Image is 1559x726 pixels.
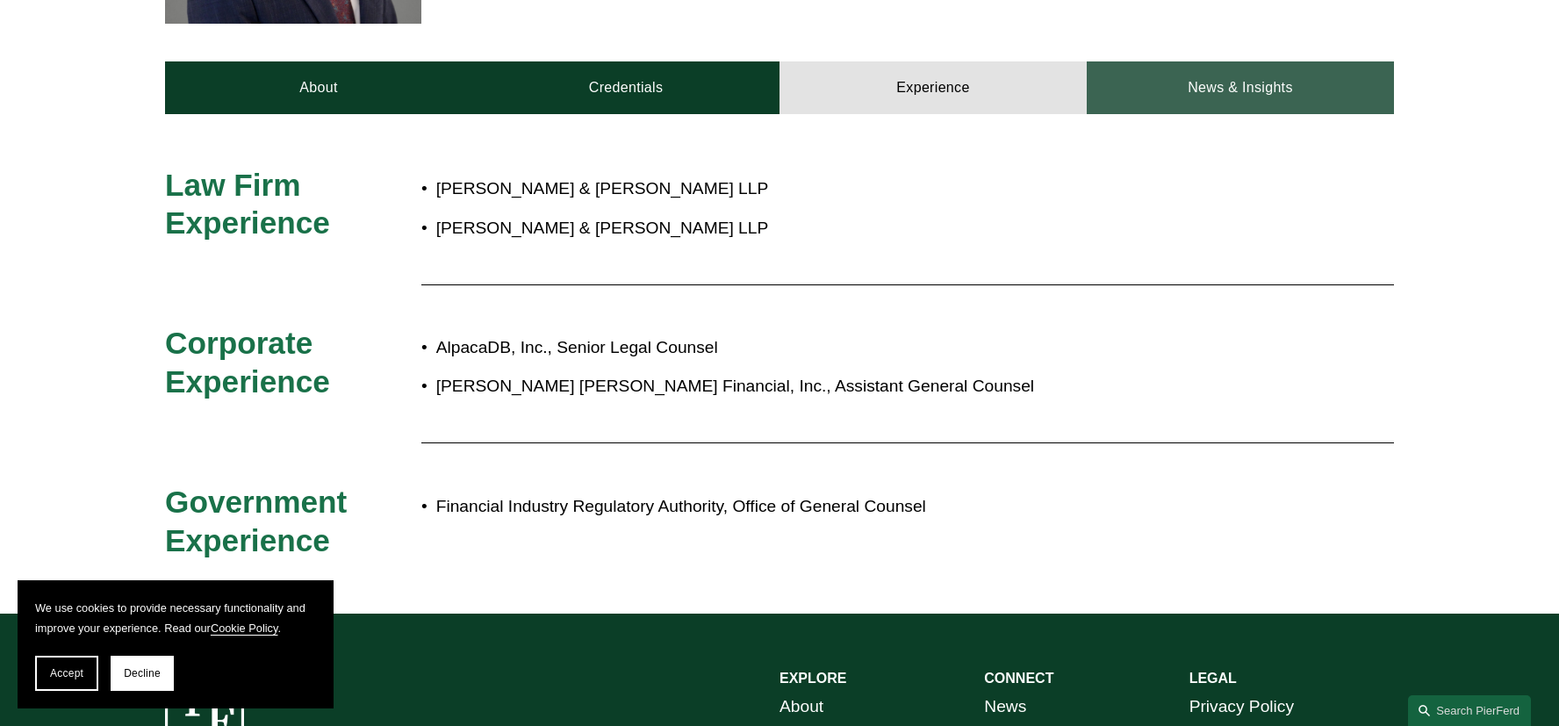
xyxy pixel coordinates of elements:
span: Law Firm Experience [165,168,330,241]
p: [PERSON_NAME] [PERSON_NAME] Financial, Inc., Assistant General Counsel [436,371,1240,402]
p: Financial Industry Regulatory Authority, Office of General Counsel [436,492,1240,522]
strong: LEGAL [1189,671,1237,686]
p: AlpacaDB, Inc., Senior Legal Counsel [436,333,1240,363]
p: [PERSON_NAME] & [PERSON_NAME] LLP [436,174,1240,205]
button: Decline [111,656,174,691]
p: [PERSON_NAME] & [PERSON_NAME] LLP [436,213,1240,244]
strong: CONNECT [984,671,1053,686]
a: About [165,61,472,114]
a: News [984,692,1026,722]
span: Decline [124,667,161,679]
section: Cookie banner [18,580,334,708]
a: Cookie Policy [211,622,278,635]
a: Credentials [472,61,779,114]
p: We use cookies to provide necessary functionality and improve your experience. Read our . [35,598,316,638]
span: Corporate Experience [165,326,330,399]
strong: EXPLORE [779,671,846,686]
a: News & Insights [1087,61,1394,114]
button: Accept [35,656,98,691]
a: About [779,692,823,722]
a: Experience [779,61,1087,114]
span: Government Experience [165,485,356,557]
span: Accept [50,667,83,679]
a: Privacy Policy [1189,692,1294,722]
a: Search this site [1408,695,1531,726]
